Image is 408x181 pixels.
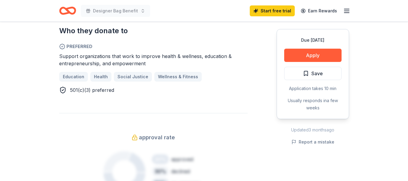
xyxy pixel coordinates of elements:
[152,166,169,176] div: 30 %
[284,85,342,92] div: Application takes 10 min
[277,126,349,134] div: Updated 3 months ago
[70,87,114,93] span: 501(c)(3) preferred
[284,97,342,112] div: Usually responds in a few weeks
[171,156,193,163] div: approved
[63,73,84,80] span: Education
[284,49,342,62] button: Apply
[154,72,202,82] a: Wellness & Fitness
[291,138,334,146] button: Report a mistake
[59,43,248,50] span: Preferred
[90,72,111,82] a: Health
[158,73,198,80] span: Wellness & Fitness
[81,5,150,17] button: Designer Bag Benefit
[250,5,295,16] a: Start free trial
[284,37,342,44] div: Due [DATE]
[59,26,248,36] h2: Who they donate to
[94,73,108,80] span: Health
[59,53,232,66] span: Support organizations that work to improve health & wellness, education & entrepreneurship, and e...
[93,7,138,15] span: Designer Bag Benefit
[284,67,342,80] button: Save
[171,168,190,175] div: declined
[59,72,88,82] a: Education
[59,4,76,18] a: Home
[152,154,169,164] div: 20 %
[114,72,152,82] a: Social Justice
[297,5,341,16] a: Earn Rewards
[139,133,175,142] span: approval rate
[117,73,148,80] span: Social Justice
[311,69,323,77] span: Save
